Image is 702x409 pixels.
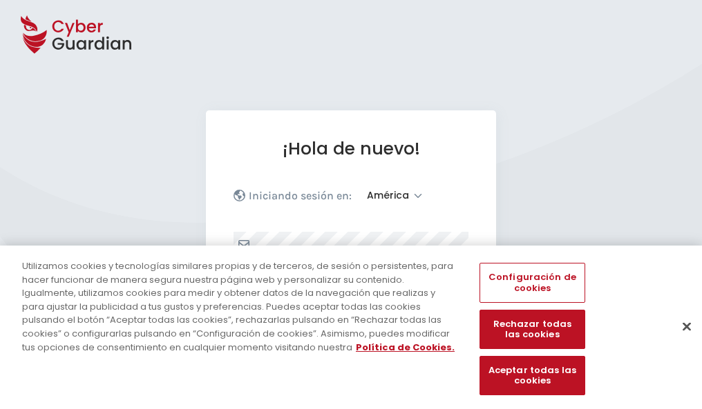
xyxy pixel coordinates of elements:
[356,340,455,353] a: Más información sobre su privacidad, se abre en una nueva pestaña
[249,189,352,203] p: Iniciando sesión en:
[22,259,459,354] div: Utilizamos cookies y tecnologías similares propias y de terceros, de sesión o persistentes, para ...
[234,138,468,159] h1: ¡Hola de nuevo!
[672,311,702,341] button: Cerrar
[480,356,585,395] button: Aceptar todas las cookies
[480,263,585,302] button: Configuración de cookies
[480,310,585,349] button: Rechazar todas las cookies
